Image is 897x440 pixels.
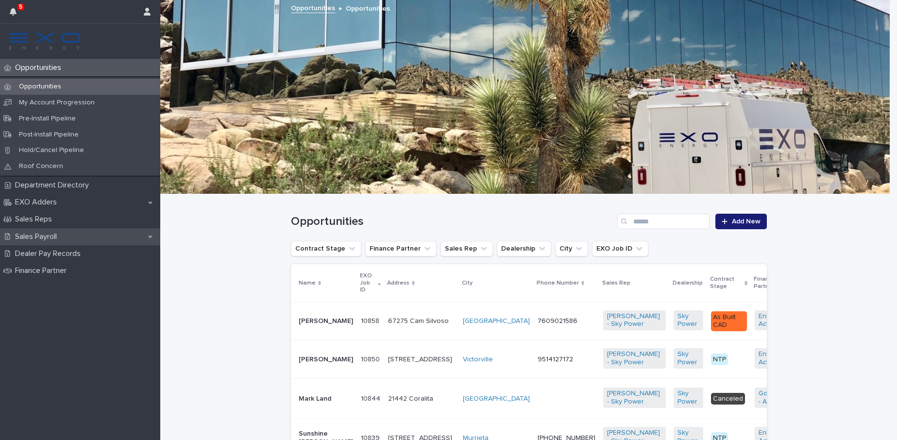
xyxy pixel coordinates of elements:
tr: Mark Land1084410844 21442 Coralita[GEOGRAPHIC_DATA] [PERSON_NAME] - Sky Power Sky Power CanceledG... [291,378,876,419]
a: Sky Power [677,312,699,329]
button: EXO Job ID [592,241,648,256]
a: Sky Power [677,350,699,367]
p: Sales Rep [602,278,630,288]
p: Roof Concern [11,162,71,170]
img: FKS5r6ZBThi8E5hshIGi [8,32,82,51]
p: 5 [19,3,22,10]
p: [PERSON_NAME] [299,355,353,364]
p: Mark Land [299,395,353,403]
button: Contract Stage [291,241,361,256]
div: Canceled [711,393,745,405]
p: 21442 Coralita [388,395,455,403]
p: Department Directory [11,181,97,190]
a: 7609021586 [538,318,577,324]
a: Add New [715,214,766,229]
div: As Built CAD [711,311,747,332]
p: Phone Number [537,278,579,288]
p: 10858 [361,315,381,325]
a: [PERSON_NAME] - Sky Power [607,389,662,406]
tr: [PERSON_NAME]1085810858 67275 Cam Silvoso[GEOGRAPHIC_DATA] 7609021586[PERSON_NAME] - Sky Power Sk... [291,302,876,340]
a: [GEOGRAPHIC_DATA] [463,395,530,403]
p: Finance Partner [754,274,796,292]
a: [PERSON_NAME] - Sky Power [607,350,662,367]
p: Opportunities [11,63,69,72]
p: EXO Job ID [360,271,376,295]
p: Hold/Cancel Pipeline [11,146,92,154]
p: 67275 Cam Silvoso [388,317,455,325]
a: EnFin - Active [759,312,792,329]
a: EnFin - Active [759,350,792,367]
a: Victorville [463,355,493,364]
p: Sales Payroll [11,232,65,241]
span: Add New [732,218,761,225]
a: 9514127172 [538,356,573,363]
a: [GEOGRAPHIC_DATA] [463,317,530,325]
p: Name [299,278,316,288]
p: Opportunities [11,83,69,91]
p: Contract Stage [710,274,743,292]
a: Opportunities [291,2,335,13]
p: Dealer Pay Records [11,249,88,258]
p: My Account Progression [11,99,102,107]
button: Sales Rep [440,241,493,256]
a: Sky Power [677,389,699,406]
p: Pre-Install Pipeline [11,115,84,123]
button: Dealership [497,241,551,256]
p: Dealership [673,278,703,288]
a: Goodleap - Active [759,389,792,406]
div: 5 [10,6,22,23]
p: EXO Adders [11,198,65,207]
tr: [PERSON_NAME]1085010850 [STREET_ADDRESS]Victorville 9514127172[PERSON_NAME] - Sky Power Sky Power... [291,340,876,379]
p: [STREET_ADDRESS] [388,355,455,364]
p: Post-Install Pipeline [11,131,86,139]
p: 10844 [361,393,382,403]
p: Finance Partner [11,266,74,275]
button: Finance Partner [365,241,437,256]
p: 10850 [361,354,382,364]
input: Search [617,214,710,229]
p: [PERSON_NAME] [299,317,353,325]
h1: Opportunities [291,215,614,229]
button: City [555,241,588,256]
p: Address [387,278,409,288]
p: City [462,278,473,288]
a: [PERSON_NAME] - Sky Power [607,312,662,329]
p: Sales Reps [11,215,60,224]
div: NTP [711,354,728,366]
p: Opportunities [346,2,390,13]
